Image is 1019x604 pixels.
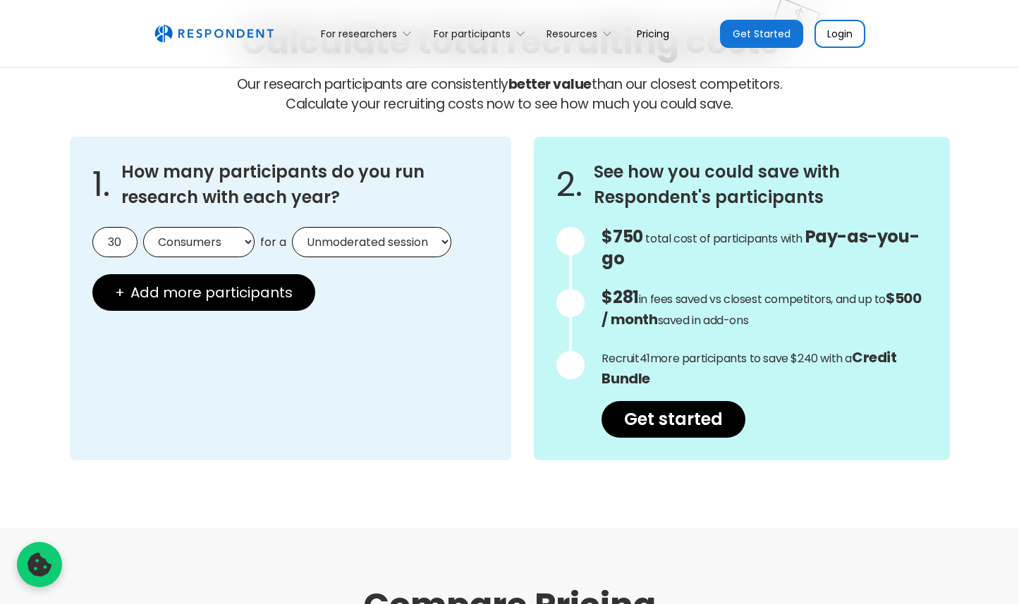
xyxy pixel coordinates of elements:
span: Add more participants [130,285,293,300]
img: Untitled UI logotext [154,25,274,43]
span: for a [260,235,286,249]
span: + [115,285,125,300]
button: + Add more participants [92,274,315,311]
div: For researchers [321,27,397,41]
a: Login [814,20,865,48]
span: 1. [92,178,110,192]
span: total cost of participants with [645,230,803,247]
a: Get Started [720,20,803,48]
a: home [154,25,274,43]
p: in fees saved vs closest competitors, and up to saved in add-ons [602,288,927,331]
p: Recruit more participants to save $240 with a [602,347,927,390]
a: Pricing [626,17,681,50]
h3: How many participants do you run research with each year? [121,159,489,210]
strong: better value [508,75,592,94]
span: 41 [640,350,650,366]
div: Resources [539,17,626,50]
span: Pay-as-you-go [602,225,919,270]
h3: See how you could save with Respondent's participants [594,159,927,210]
span: $281 [602,285,638,309]
div: For participants [434,27,511,41]
div: For researchers [313,17,425,50]
span: Calculate your recruiting costs now to see how much you could save. [286,94,733,113]
div: For participants [425,17,538,50]
span: $750 [602,225,642,248]
span: 2. [556,178,582,192]
div: Resources [547,27,597,41]
p: Our research participants are consistently than our closest competitors. [70,75,950,114]
a: Get started [602,401,745,438]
